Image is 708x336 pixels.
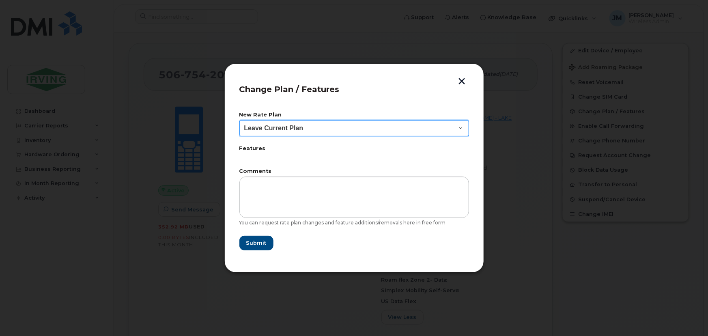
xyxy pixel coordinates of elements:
span: Submit [246,239,267,247]
label: Features [239,146,469,151]
label: Comments [239,169,469,174]
span: Change Plan / Features [239,84,340,94]
div: You can request rate plan changes and feature additions/removals here in free form [239,220,469,226]
button: Submit [239,236,273,250]
label: New Rate Plan [239,112,469,118]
